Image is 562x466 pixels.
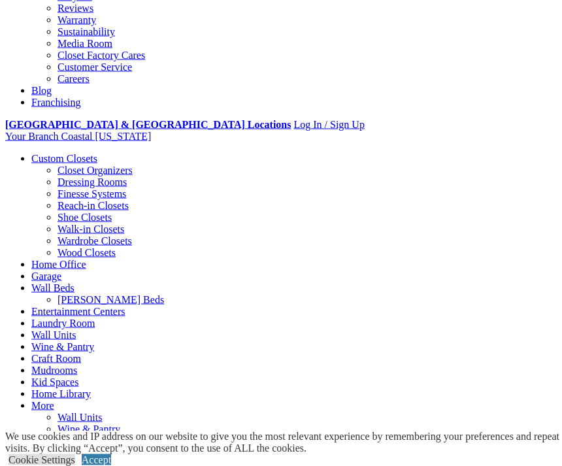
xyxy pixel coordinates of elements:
a: Your Branch Coastal [US_STATE] [5,131,151,142]
a: Accept [82,454,111,465]
a: Reviews [58,3,93,14]
a: Shoe Closets [58,212,112,223]
a: Walk-in Closets [58,224,124,235]
a: Custom Closets [31,153,97,164]
a: Craft Room [31,353,81,364]
a: Entertainment Centers [31,306,125,317]
a: Home Office [31,259,86,270]
a: Closet Factory Cares [58,50,145,61]
a: Wardrobe Closets [58,235,132,246]
a: Closet Organizers [58,165,133,176]
a: Mudrooms [31,365,77,376]
a: Reach-in Closets [58,200,129,211]
a: Dressing Rooms [58,176,127,188]
a: Franchising [31,97,81,108]
a: Kid Spaces [31,376,78,388]
a: Blog [31,85,52,96]
a: Wall Units [58,412,102,423]
a: Log In / Sign Up [293,119,364,130]
a: Wall Beds [31,282,74,293]
a: Customer Service [58,61,132,73]
a: Laundry Room [31,318,95,329]
a: Sustainability [58,26,115,37]
a: Warranty [58,14,96,25]
a: Media Room [58,38,112,49]
span: Coastal [US_STATE] [61,131,151,142]
div: We use cookies and IP address on our website to give you the most relevant experience by remember... [5,431,562,454]
a: Cookie Settings [8,454,75,465]
a: Home Library [31,388,91,399]
a: Wall Units [31,329,76,341]
a: Wine & Pantry [31,341,94,352]
a: More menu text will display only on big screen [31,400,54,411]
a: Wood Closets [58,247,116,258]
span: Your Branch [5,131,58,142]
a: Garage [31,271,61,282]
a: Finesse Systems [58,188,126,199]
a: [PERSON_NAME] Beds [58,294,164,305]
a: Wine & Pantry [58,424,120,435]
a: [GEOGRAPHIC_DATA] & [GEOGRAPHIC_DATA] Locations [5,119,291,130]
a: Careers [58,73,90,84]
